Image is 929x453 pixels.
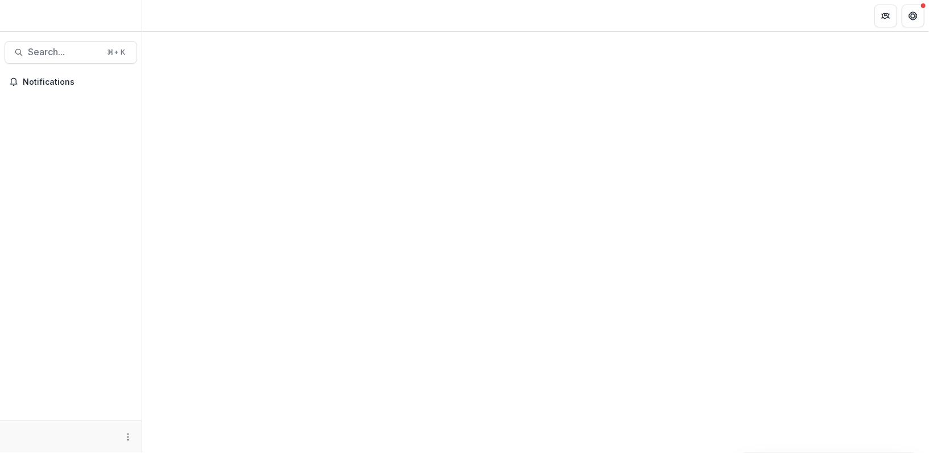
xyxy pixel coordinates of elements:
[28,47,100,57] span: Search...
[121,430,135,444] button: More
[23,77,133,87] span: Notifications
[902,5,924,27] button: Get Help
[5,41,137,64] button: Search...
[147,7,195,24] nav: breadcrumb
[5,73,137,91] button: Notifications
[874,5,897,27] button: Partners
[105,46,127,59] div: ⌘ + K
